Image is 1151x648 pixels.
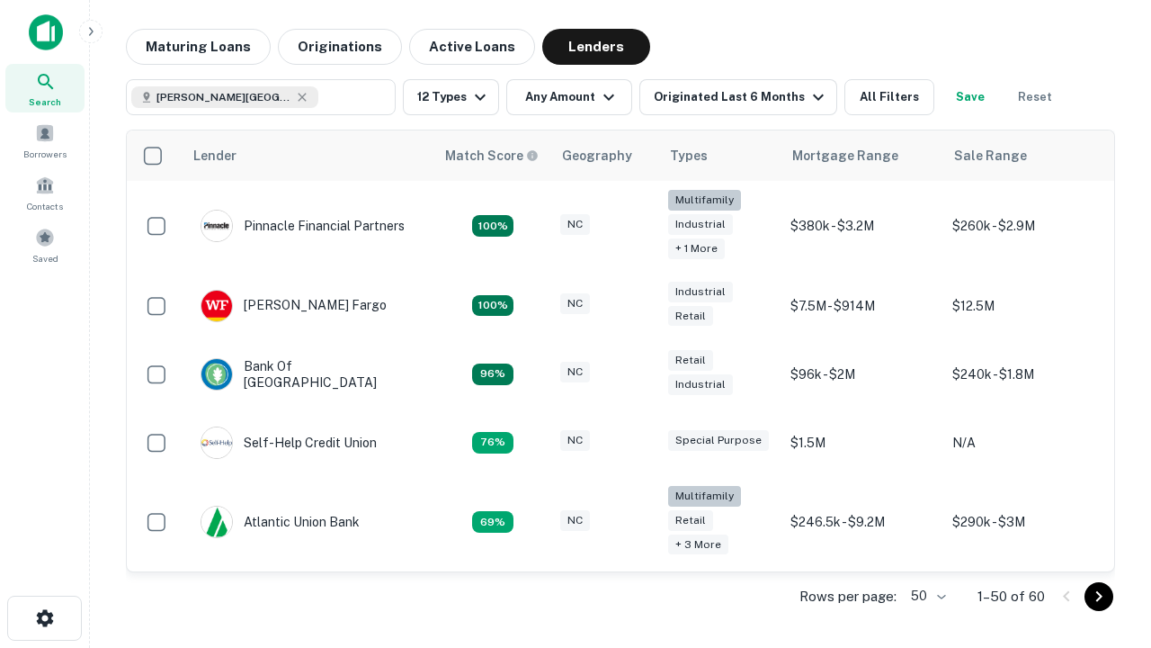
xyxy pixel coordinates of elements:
button: Lenders [542,29,650,65]
button: Originations [278,29,402,65]
img: picture [201,359,232,390]
a: Search [5,64,85,112]
button: Originated Last 6 Months [639,79,837,115]
span: Borrowers [23,147,67,161]
div: [PERSON_NAME] Fargo [201,290,387,322]
button: Reset [1006,79,1064,115]
div: Multifamily [668,486,741,507]
div: Matching Properties: 10, hasApolloMatch: undefined [472,511,513,533]
div: Lender [193,145,236,166]
iframe: Chat Widget [1061,504,1151,590]
td: N/A [943,409,1105,477]
div: NC [560,214,590,235]
button: Maturing Loans [126,29,271,65]
div: Industrial [668,282,733,302]
div: NC [560,362,590,382]
div: Retail [668,510,713,531]
td: $290k - $3M [943,477,1105,568]
th: Geography [551,130,659,181]
td: $1.5M [781,409,943,477]
div: Retail [668,350,713,371]
img: picture [201,291,232,321]
div: Originated Last 6 Months [654,86,829,108]
a: Saved [5,220,85,269]
div: + 3 more [668,535,728,555]
p: 1–50 of 60 [977,586,1045,607]
td: $380k - $3.2M [781,181,943,272]
div: Matching Properties: 14, hasApolloMatch: undefined [472,364,513,385]
td: $96k - $2M [781,340,943,409]
span: [PERSON_NAME][GEOGRAPHIC_DATA], [GEOGRAPHIC_DATA] [156,89,291,105]
img: picture [201,507,232,537]
div: Multifamily [668,190,741,211]
button: Active Loans [409,29,535,65]
div: NC [560,293,590,314]
div: NC [560,430,590,451]
div: + 1 more [668,238,725,259]
div: 50 [904,583,949,609]
td: $246.5k - $9.2M [781,477,943,568]
button: Go to next page [1084,582,1113,611]
div: Matching Properties: 15, hasApolloMatch: undefined [472,295,513,317]
div: Geography [562,145,632,166]
button: Any Amount [506,79,632,115]
td: $240k - $1.8M [943,340,1105,409]
div: Matching Properties: 11, hasApolloMatch: undefined [472,432,513,454]
div: Special Purpose [668,430,769,451]
td: $12.5M [943,272,1105,340]
div: Self-help Credit Union [201,427,377,459]
th: Mortgage Range [781,130,943,181]
div: NC [560,510,590,531]
a: Contacts [5,168,85,217]
h6: Match Score [445,146,535,166]
div: Pinnacle Financial Partners [201,210,405,242]
span: Contacts [27,199,63,213]
th: Lender [183,130,434,181]
button: Save your search to get updates of matches that match your search criteria. [941,79,999,115]
a: Borrowers [5,116,85,165]
div: Capitalize uses an advanced AI algorithm to match your search with the best lender. The match sco... [445,146,539,166]
img: picture [201,427,232,458]
td: $260k - $2.9M [943,181,1105,272]
td: $7.5M - $914M [781,272,943,340]
div: Types [670,145,708,166]
th: Capitalize uses an advanced AI algorithm to match your search with the best lender. The match sco... [434,130,551,181]
div: Bank Of [GEOGRAPHIC_DATA] [201,358,416,391]
th: Sale Range [943,130,1105,181]
button: 12 Types [403,79,499,115]
span: Search [29,94,61,109]
div: Industrial [668,214,733,235]
div: Retail [668,306,713,327]
img: capitalize-icon.png [29,14,63,50]
p: Rows per page: [799,586,897,607]
div: Sale Range [954,145,1027,166]
div: Mortgage Range [792,145,898,166]
th: Types [659,130,781,181]
div: Industrial [668,374,733,395]
img: picture [201,211,232,241]
span: Saved [32,251,58,265]
div: Atlantic Union Bank [201,506,360,538]
div: Matching Properties: 26, hasApolloMatch: undefined [472,215,513,237]
button: All Filters [844,79,934,115]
